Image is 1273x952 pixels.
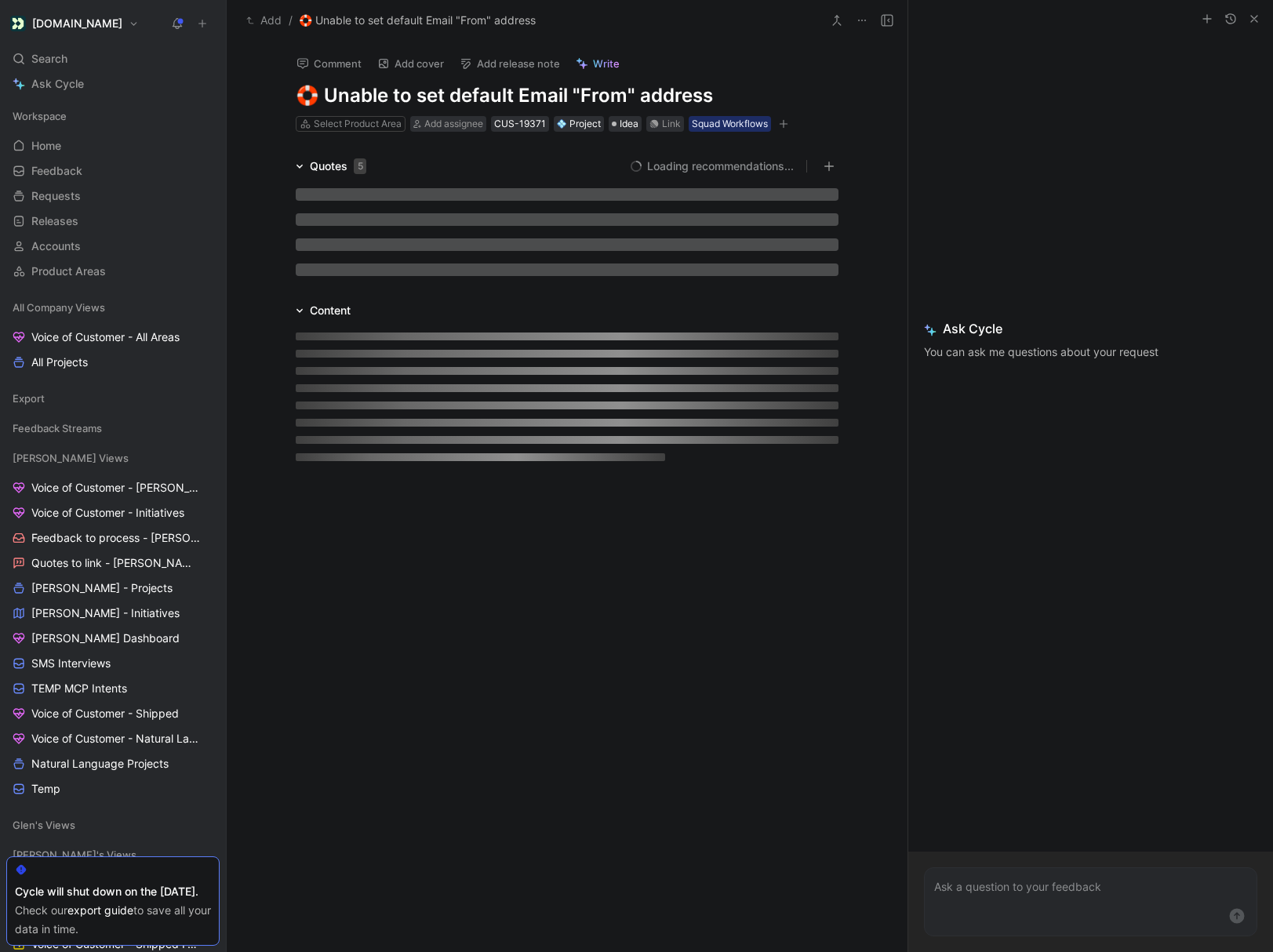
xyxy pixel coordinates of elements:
[6,387,220,415] div: Export
[299,11,536,30] span: 🛟 Unable to set default Email "From" address
[13,817,75,833] span: Glen's Views
[593,56,620,71] span: Write
[6,677,220,700] a: TEMP MCP Intents
[924,343,1257,362] p: You can ask me questions about your request
[31,329,180,345] span: Voice of Customer - All Areas
[6,843,220,867] div: [PERSON_NAME]'s Views
[6,296,220,319] div: All Company Views
[31,74,84,93] span: Ask Cycle
[6,209,220,233] a: Releases
[6,296,220,374] div: All Company ViewsVoice of Customer - All AreasAll Projects
[31,354,88,370] span: All Projects
[242,11,286,30] button: Add
[6,446,220,801] div: [PERSON_NAME] ViewsVoice of Customer - [PERSON_NAME]Voice of Customer - InitiativesFeedback to pr...
[31,756,169,772] span: Natural Language Projects
[31,731,200,747] span: Voice of Customer - Natural Language
[6,387,220,410] div: Export
[354,158,366,174] div: 5
[6,813,220,841] div: Glen's Views
[6,813,220,837] div: Glen's Views
[15,901,211,939] div: Check our to save all your data in time.
[6,13,143,35] button: Customer.io[DOMAIN_NAME]
[6,526,220,550] a: Feedback to process - [PERSON_NAME]
[609,116,642,132] div: Idea
[31,630,180,646] span: [PERSON_NAME] Dashboard
[6,727,220,750] a: Voice of Customer - Natural Language
[31,656,111,671] span: SMS Interviews
[310,157,366,176] div: Quotes
[289,157,373,176] div: Quotes5
[13,300,105,315] span: All Company Views
[31,555,198,571] span: Quotes to link - [PERSON_NAME]
[310,301,351,320] div: Content
[6,476,220,500] a: Voice of Customer - [PERSON_NAME]
[370,53,451,74] button: Add cover
[6,416,220,440] div: Feedback Streams
[6,752,220,776] a: Natural Language Projects
[6,843,220,871] div: [PERSON_NAME]'s Views
[494,116,546,132] div: CUS-19371
[289,301,357,320] div: Content
[31,238,81,254] span: Accounts
[6,652,220,675] a: SMS Interviews
[31,681,127,696] span: TEMP MCP Intents
[557,116,601,132] div: Project
[6,72,220,96] a: Ask Cycle
[557,119,566,129] img: 💠
[6,234,220,258] a: Accounts
[6,325,220,349] a: Voice of Customer - All Areas
[6,551,220,575] a: Quotes to link - [PERSON_NAME]
[31,781,60,797] span: Temp
[6,104,220,128] div: Workspace
[6,351,220,374] a: All Projects
[314,116,402,132] div: Select Product Area
[31,505,184,521] span: Voice of Customer - Initiatives
[453,53,567,74] button: Add release note
[6,446,220,470] div: [PERSON_NAME] Views
[662,116,681,132] div: Link
[13,420,102,436] span: Feedback Streams
[31,263,106,279] span: Product Areas
[6,777,220,801] a: Temp
[6,159,220,183] a: Feedback
[31,480,200,496] span: Voice of Customer - [PERSON_NAME]
[6,47,220,71] div: Search
[620,116,638,132] span: Idea
[289,11,293,30] span: /
[13,391,45,406] span: Export
[13,847,136,863] span: [PERSON_NAME]'s Views
[10,16,26,31] img: Customer.io
[630,157,794,176] button: Loading recommendations...
[554,116,604,132] div: 💠Project
[6,416,220,445] div: Feedback Streams
[924,319,1257,338] span: Ask Cycle
[6,260,220,283] a: Product Areas
[31,605,180,621] span: [PERSON_NAME] - Initiatives
[15,882,211,901] div: Cycle will shut down on the [DATE].
[31,530,201,546] span: Feedback to process - [PERSON_NAME]
[31,163,82,179] span: Feedback
[13,108,67,124] span: Workspace
[6,627,220,650] a: [PERSON_NAME] Dashboard
[32,16,122,31] h1: [DOMAIN_NAME]
[6,601,220,625] a: [PERSON_NAME] - Initiatives
[6,702,220,725] a: Voice of Customer - Shipped
[6,134,220,158] a: Home
[31,213,78,229] span: Releases
[31,706,179,721] span: Voice of Customer - Shipped
[31,138,61,154] span: Home
[289,53,369,74] button: Comment
[569,53,627,74] button: Write
[31,580,173,596] span: [PERSON_NAME] - Projects
[6,501,220,525] a: Voice of Customer - Initiatives
[6,576,220,600] a: [PERSON_NAME] - Projects
[6,184,220,208] a: Requests
[296,83,838,108] h1: 🛟 Unable to set default Email "From" address
[13,450,129,466] span: [PERSON_NAME] Views
[31,49,67,68] span: Search
[67,903,133,917] a: export guide
[692,116,768,132] div: Squad Workflows
[424,118,483,129] span: Add assignee
[31,188,81,204] span: Requests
